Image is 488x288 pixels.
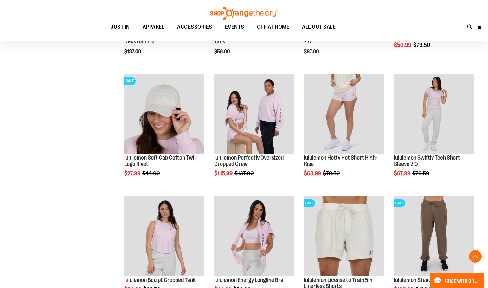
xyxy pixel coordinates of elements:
span: $63.99 [304,170,322,177]
img: Shop Orangetheory [209,7,279,20]
span: Chat with an Expert [445,278,480,284]
span: $56.00 [214,49,231,54]
a: lululemon Steady State Jogger [394,277,466,283]
a: lululemon Hotty Hot Short High-Rise [304,74,384,155]
a: lululemon Sculpt Cropped Tank [124,277,196,283]
img: lululemon License to Train 5in Linerless Shorts [304,196,384,276]
img: lululemon Energy Longline Bra [214,196,294,276]
span: $115.99 [214,170,234,177]
span: $137.00 [124,49,142,54]
a: lululemon Hotty Hot Short High-Rise [304,154,377,167]
a: OTF lululemon Soft Cap Cotton Twill Logo Rivet KhakiSALE [124,74,204,155]
a: lululemon Swiftly Tech Racerback 2.0 [304,32,382,45]
img: lululemon Swiftly Tech Short Sleeve 2.0 [394,74,474,154]
a: lululemon Steady State JoggerSALE [394,196,474,277]
span: OTF AT HOME [257,20,290,34]
a: lululemon Swiftly Tech Short Sleeve 2.0 [394,74,474,155]
a: lululemon License to Train 5in Linerless ShortsSALE [304,196,384,277]
div: product [391,71,477,193]
span: $79.50 [323,170,341,177]
a: lululemon Scuba Oversized Funnel Neck Half Zip [124,32,203,45]
span: $44.00 [142,170,161,177]
img: lululemon Perfectly Oversized Cropped Crew [214,74,294,154]
span: $27.99 [124,170,141,177]
span: $67.99 [394,170,411,177]
span: $79.50 [412,170,430,177]
a: lululemon Energy Longline Bra [214,196,294,277]
a: lululemon Swiftly Tech Short Sleeve 2.0 [394,154,460,167]
button: Chat with an Expert [430,273,485,288]
span: $137.00 [234,170,255,177]
span: APPAREL [143,20,165,34]
span: SALE [124,77,136,85]
img: OTF lululemon Soft Cap Cotton Twill Logo Rivet Khaki [124,74,204,154]
span: $67.00 [304,49,320,54]
span: JUST IN [111,20,130,34]
span: ALL OUT SALE [302,20,336,34]
div: product [301,71,387,193]
a: lululemon Classic-Fit Cotton Blend Tank [214,32,294,45]
div: product [211,71,297,193]
a: lululemon Energy Longline Bra [214,277,283,283]
button: Back To Top [469,250,482,263]
a: lululemon Soft Cap Cotton Twill Logo Rivet [124,154,197,167]
img: lululemon Steady State Jogger [394,196,474,276]
span: $79.50 [413,42,431,48]
img: lululemon Hotty Hot Short High-Rise [304,74,384,154]
span: ACCESSORIES [177,20,212,34]
div: product [121,71,207,193]
a: lululemon Perfectly Oversized Cropped Crew [214,154,284,167]
span: SALE [304,199,315,207]
span: $50.99 [394,42,412,48]
span: EVENTS [225,20,244,34]
a: lululemon Sculpt Cropped Tank [124,196,204,277]
span: SALE [394,199,405,207]
a: lululemon Perfectly Oversized Cropped Crew [214,74,294,155]
img: lululemon Sculpt Cropped Tank [124,196,204,276]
